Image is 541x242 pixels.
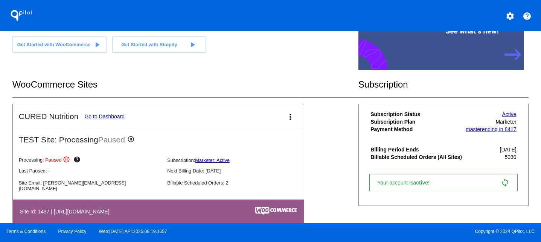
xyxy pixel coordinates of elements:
[99,229,167,234] a: Web:[DATE] API:2025.08.19.1657
[73,156,82,165] mat-icon: help
[370,154,464,160] th: Billable Scheduled Orders (All Sites)
[45,157,61,163] span: Paused
[12,36,107,53] a: Get Started with WooCommerce
[17,42,90,47] span: Get Started with WooCommerce
[167,180,309,186] p: Billable Scheduled Orders: 2
[370,111,464,118] th: Subscription Status
[6,229,46,234] a: Terms & Conditions
[13,129,304,145] h2: TEST Site: Processing
[167,168,309,174] p: Next Billing Date: [DATE]
[466,126,482,132] span: master
[63,156,72,165] mat-icon: pause_circle_outline
[12,79,358,90] h2: WooCommerce Sites
[370,126,464,133] th: Payment Method
[358,79,529,90] h2: Subscription
[369,174,517,191] a: Your account isactive! sync
[506,12,515,21] mat-icon: settings
[277,229,535,234] span: Copyright © 2024 QPilot, LLC
[58,229,87,234] a: Privacy Policy
[370,146,464,153] th: Billing Period Ends
[504,154,516,160] span: 5030
[6,8,37,23] h1: QPilot
[19,112,79,121] h2: CURED Nutrition
[495,119,516,125] span: Marketer
[112,36,206,53] a: Get Started with Shopify
[167,157,309,163] p: Subscription:
[501,178,510,187] mat-icon: sync
[20,209,113,215] h4: Site Id: 1437 | [URL][DOMAIN_NAME]
[98,135,125,144] span: Paused
[19,180,161,191] p: Site Email: [PERSON_NAME][EMAIL_ADDRESS][DOMAIN_NAME]
[413,180,433,186] span: active!
[466,126,517,132] a: masterending in 8417
[19,156,161,165] p: Processing:
[377,180,437,186] span: Your account is
[255,207,297,215] img: c53aa0e5-ae75-48aa-9bee-956650975ee5
[19,168,161,174] p: Last Paused: -
[188,40,197,49] mat-icon: play_arrow
[127,136,136,145] mat-icon: pause_circle_outline
[195,157,230,163] a: Marketer: Active
[84,113,125,119] a: Go to Dashboard
[523,12,532,21] mat-icon: help
[121,42,177,47] span: Get Started with Shopify
[502,111,517,117] a: Active
[500,147,517,153] span: [DATE]
[286,112,295,121] mat-icon: more_vert
[93,40,102,49] mat-icon: play_arrow
[370,118,464,125] th: Subscription Plan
